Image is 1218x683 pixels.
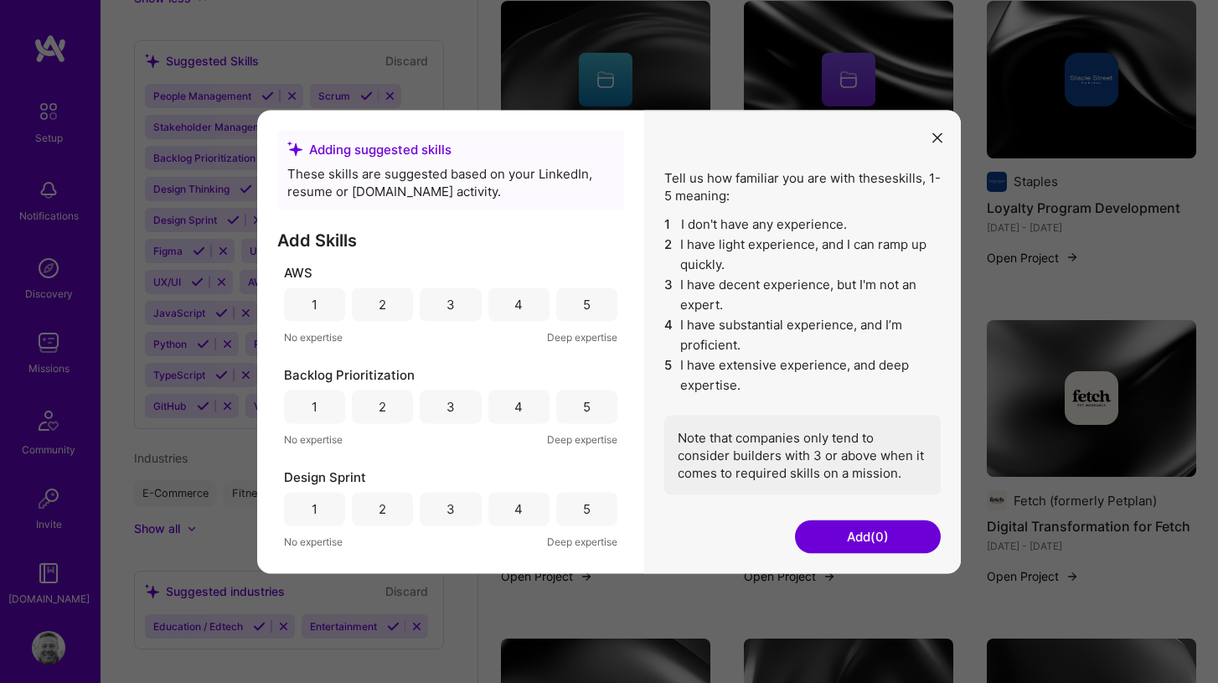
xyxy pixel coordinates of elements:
[514,296,523,313] div: 4
[664,415,941,494] div: Note that companies only tend to consider builders with 3 or above when it comes to required skil...
[287,164,614,199] div: These skills are suggested based on your LinkedIn, resume or [DOMAIN_NAME] activity.
[547,532,617,550] span: Deep expertise
[284,430,343,448] span: No expertise
[664,354,674,395] span: 5
[284,263,312,281] span: AWS
[284,328,343,345] span: No expertise
[379,500,386,518] div: 2
[257,110,961,573] div: modal
[664,274,674,314] span: 3
[312,398,317,416] div: 1
[446,296,455,313] div: 3
[664,314,941,354] li: I have substantial experience, and I’m proficient.
[664,214,941,234] li: I don't have any experience.
[312,500,317,518] div: 1
[284,365,415,383] span: Backlog Prioritization
[547,328,617,345] span: Deep expertise
[514,500,523,518] div: 4
[277,230,624,250] h3: Add Skills
[664,214,674,234] span: 1
[284,570,382,587] span: Design Systems
[379,398,386,416] div: 2
[547,430,617,448] span: Deep expertise
[664,168,941,494] div: Tell us how familiar you are with these skills , 1-5 meaning:
[664,314,674,354] span: 4
[287,142,302,157] i: icon SuggestedTeams
[514,398,523,416] div: 4
[446,500,455,518] div: 3
[287,140,614,158] div: Adding suggested skills
[312,296,317,313] div: 1
[446,398,455,416] div: 3
[284,532,343,550] span: No expertise
[664,234,674,274] span: 2
[583,500,591,518] div: 5
[664,234,941,274] li: I have light experience, and I can ramp up quickly.
[795,520,941,553] button: Add(0)
[664,354,941,395] li: I have extensive experience, and deep expertise.
[583,296,591,313] div: 5
[932,133,942,143] i: icon Close
[284,468,366,485] span: Design Sprint
[664,274,941,314] li: I have decent experience, but I'm not an expert.
[379,296,386,313] div: 2
[583,398,591,416] div: 5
